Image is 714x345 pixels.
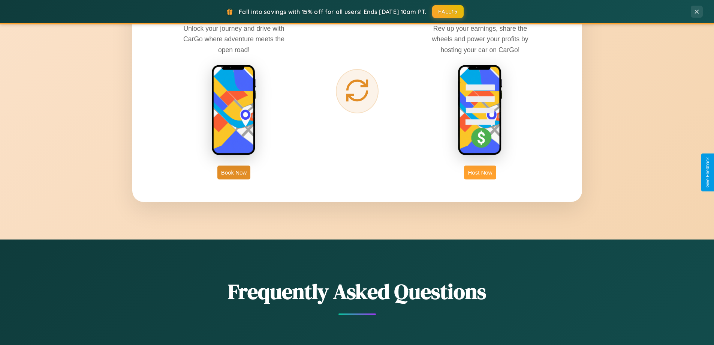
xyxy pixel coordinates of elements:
p: Rev up your earnings, share the wheels and power your profits by hosting your car on CarGo! [424,23,536,55]
button: Book Now [217,166,250,179]
span: Fall into savings with 15% off for all users! Ends [DATE] 10am PT. [239,8,427,15]
p: Unlock your journey and drive with CarGo where adventure meets the open road! [178,23,290,55]
div: Give Feedback [705,157,710,188]
img: host phone [458,65,503,156]
button: Host Now [464,166,496,179]
img: rent phone [211,65,256,156]
button: FALL15 [432,5,464,18]
h2: Frequently Asked Questions [132,277,582,306]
